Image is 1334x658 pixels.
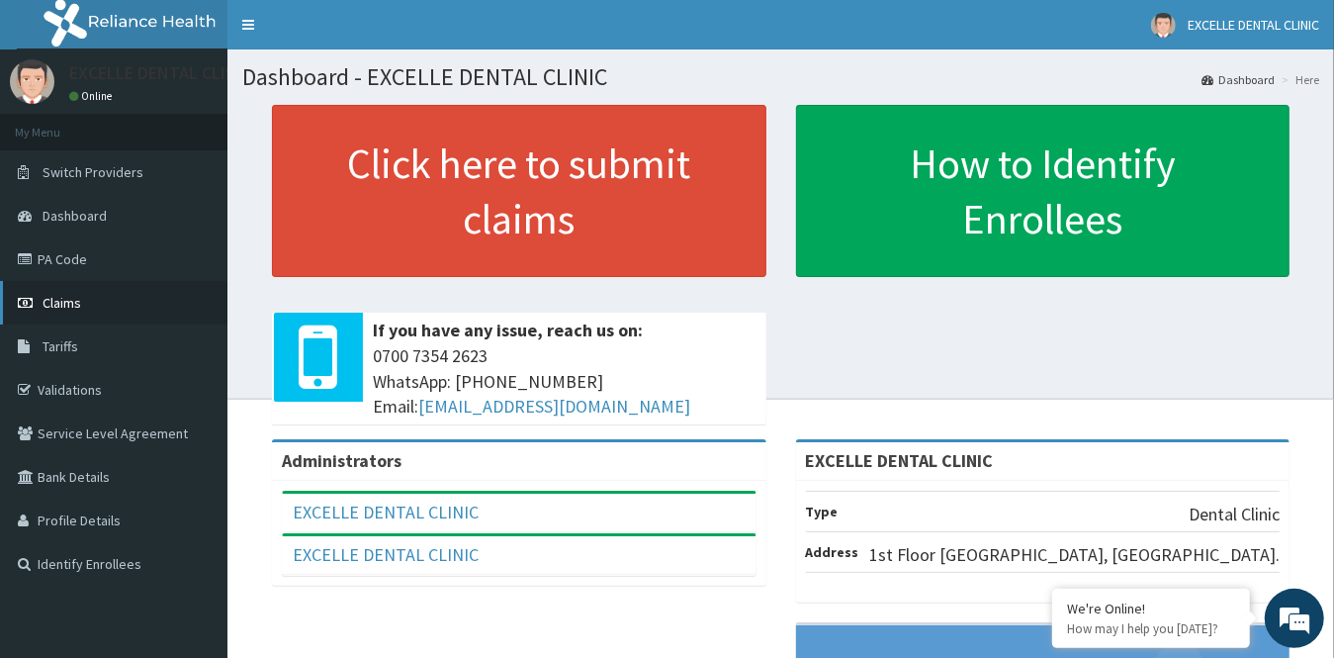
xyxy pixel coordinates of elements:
[43,294,81,312] span: Claims
[1189,502,1280,527] p: Dental Clinic
[796,105,1290,277] a: How to Identify Enrollees
[69,64,252,82] p: EXCELLE DENTAL CLINIC
[1277,71,1319,88] li: Here
[103,111,332,137] div: Chat with us now
[373,319,643,341] b: If you have any issue, reach us on:
[1201,71,1275,88] a: Dashboard
[806,449,994,472] strong: EXCELLE DENTAL CLINIC
[37,99,80,148] img: d_794563401_company_1708531726252_794563401
[293,501,479,523] a: EXCELLE DENTAL CLINIC
[282,449,401,472] b: Administrators
[1067,620,1235,637] p: How may I help you today?
[43,337,78,355] span: Tariffs
[418,395,690,418] a: [EMAIL_ADDRESS][DOMAIN_NAME]
[272,105,766,277] a: Click here to submit claims
[293,543,479,566] a: EXCELLE DENTAL CLINIC
[43,163,143,181] span: Switch Providers
[1188,16,1319,34] span: EXCELLE DENTAL CLINIC
[43,207,107,225] span: Dashboard
[373,343,756,420] span: 0700 7354 2623 WhatsApp: [PHONE_NUMBER] Email:
[242,64,1319,90] h1: Dashboard - EXCELLE DENTAL CLINIC
[1067,600,1235,617] div: We're Online!
[1151,13,1176,38] img: User Image
[806,503,839,520] b: Type
[10,443,377,513] textarea: Type your message and hit 'Enter'
[115,201,273,401] span: We're online!
[869,542,1280,568] p: 1st Floor [GEOGRAPHIC_DATA], [GEOGRAPHIC_DATA].
[69,89,117,103] a: Online
[324,10,372,57] div: Minimize live chat window
[806,543,859,561] b: Address
[10,59,54,104] img: User Image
